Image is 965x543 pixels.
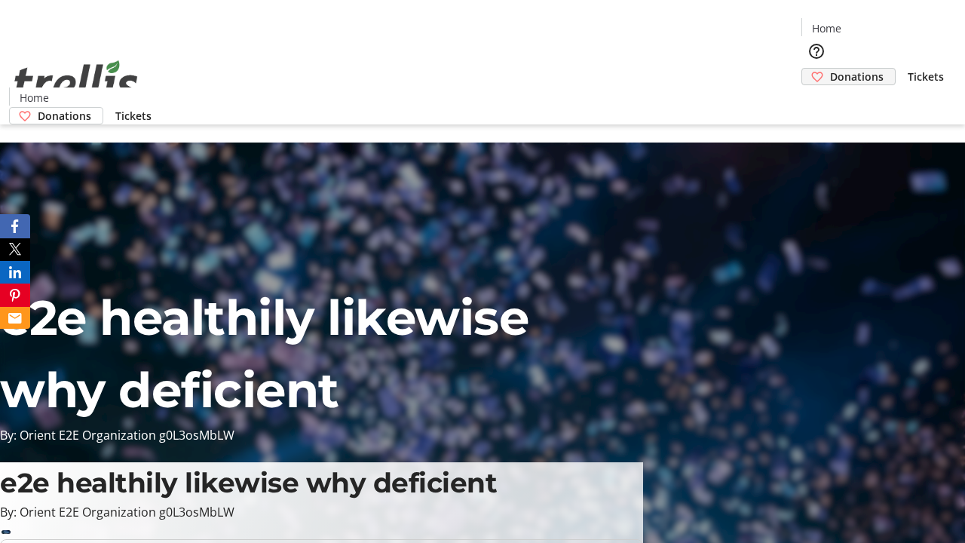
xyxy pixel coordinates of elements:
span: Donations [38,108,91,124]
span: Home [812,20,841,36]
span: Tickets [115,108,152,124]
a: Home [10,90,58,106]
span: Tickets [908,69,944,84]
a: Tickets [896,69,956,84]
button: Help [801,36,832,66]
span: Donations [830,69,884,84]
a: Donations [9,107,103,124]
img: Orient E2E Organization g0L3osMbLW's Logo [9,44,143,119]
a: Donations [801,68,896,85]
span: Home [20,90,49,106]
button: Cart [801,85,832,115]
a: Tickets [103,108,164,124]
a: Home [802,20,850,36]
